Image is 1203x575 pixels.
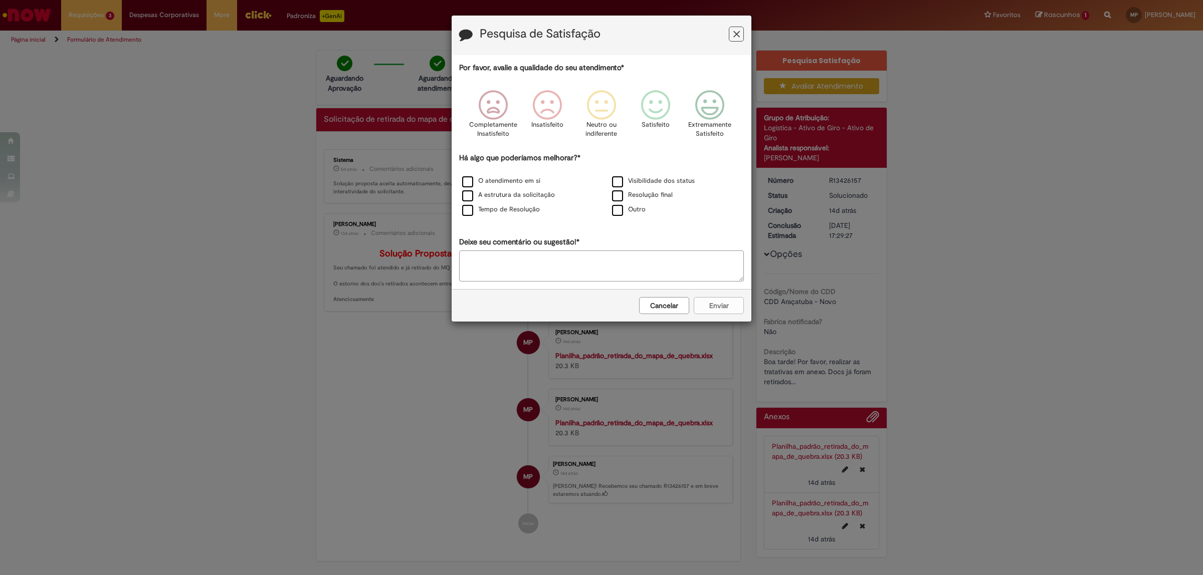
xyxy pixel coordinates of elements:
div: Completamente Insatisfeito [467,83,518,151]
div: Insatisfeito [522,83,573,151]
p: Insatisfeito [531,120,563,130]
p: Extremamente Satisfeito [688,120,731,139]
label: Tempo de Resolução [462,205,540,214]
label: Outro [612,205,646,214]
button: Cancelar [639,297,689,314]
div: Há algo que poderíamos melhorar?* [459,153,744,217]
div: Neutro ou indiferente [576,83,627,151]
div: Satisfeito [630,83,681,151]
div: Extremamente Satisfeito [684,83,735,151]
label: Pesquisa de Satisfação [480,28,600,41]
label: Visibilidade dos status [612,176,695,186]
label: Resolução final [612,190,673,200]
label: A estrutura da solicitação [462,190,555,200]
p: Satisfeito [642,120,670,130]
label: Por favor, avalie a qualidade do seu atendimento* [459,63,624,73]
label: Deixe seu comentário ou sugestão!* [459,237,579,247]
p: Completamente Insatisfeito [469,120,517,139]
p: Neutro ou indiferente [583,120,620,139]
label: O atendimento em si [462,176,540,186]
